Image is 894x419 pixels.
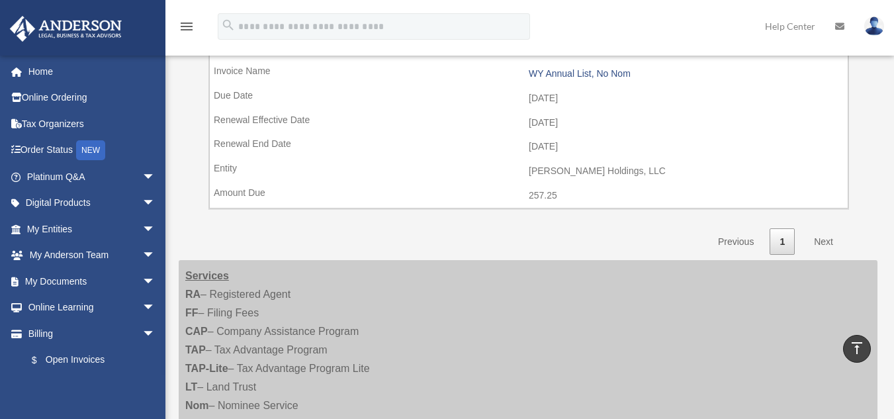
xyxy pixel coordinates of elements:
a: Digital Productsarrow_drop_down [9,190,175,216]
td: 257.25 [210,183,848,209]
a: Platinum Q&Aarrow_drop_down [9,163,175,190]
div: WY Annual List, No Nom [529,68,841,79]
strong: TAP-Lite [185,363,228,374]
a: Online Ordering [9,85,175,111]
span: arrow_drop_down [142,190,169,217]
i: vertical_align_top [849,340,865,356]
strong: Services [185,270,229,281]
img: Anderson Advisors Platinum Portal [6,16,126,42]
strong: LT [185,381,197,393]
a: My Anderson Teamarrow_drop_down [9,242,175,269]
span: arrow_drop_down [142,295,169,322]
span: arrow_drop_down [142,242,169,269]
td: [PERSON_NAME] Holdings, LLC [210,159,848,184]
strong: RA [185,289,201,300]
span: arrow_drop_down [142,268,169,295]
a: Past Invoices [19,373,169,400]
span: $ [39,352,46,369]
a: Home [9,58,175,85]
a: menu [179,23,195,34]
td: [DATE] [210,111,848,136]
td: [DATE] [210,134,848,160]
i: search [221,18,236,32]
a: $Open Invoices [19,347,162,374]
strong: CAP [185,326,208,337]
a: Billingarrow_drop_down [9,320,169,347]
a: Online Learningarrow_drop_down [9,295,175,321]
a: 1 [770,228,795,256]
span: arrow_drop_down [142,163,169,191]
img: User Pic [864,17,884,36]
div: NEW [76,140,105,160]
a: My Entitiesarrow_drop_down [9,216,175,242]
a: vertical_align_top [843,335,871,363]
strong: FF [185,307,199,318]
a: My Documentsarrow_drop_down [9,268,175,295]
a: Previous [708,228,764,256]
a: Tax Organizers [9,111,175,137]
a: Order StatusNEW [9,137,175,164]
strong: Nom [185,400,209,411]
td: [DATE] [210,86,848,111]
i: menu [179,19,195,34]
span: arrow_drop_down [142,216,169,243]
a: Next [804,228,843,256]
span: arrow_drop_down [142,320,169,348]
strong: TAP [185,344,206,355]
